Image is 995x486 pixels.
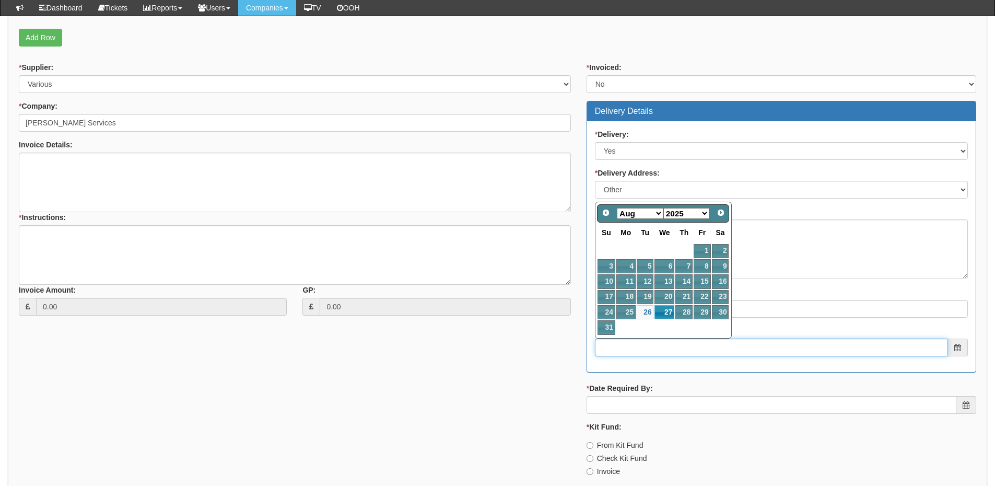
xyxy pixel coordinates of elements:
a: 30 [712,305,729,319]
a: 26 [637,305,653,319]
label: GP: [302,285,315,295]
a: 8 [694,259,710,273]
label: Invoice Details: [19,140,73,150]
a: 5 [637,259,653,273]
input: Check Kit Fund [587,455,593,462]
span: Saturday [716,228,725,237]
span: Sunday [602,228,611,237]
input: From Kit Fund [587,442,593,449]
label: Invoiced: [587,62,622,73]
a: 6 [654,259,674,273]
a: 16 [712,274,729,288]
label: Invoice Amount: [19,285,76,295]
a: 14 [675,274,693,288]
a: Prev [599,206,613,221]
a: 20 [654,290,674,304]
a: 21 [675,290,693,304]
span: Wednesday [659,228,670,237]
a: 31 [598,320,615,334]
a: 4 [616,259,636,273]
a: 27 [654,305,674,319]
label: Company: [19,101,57,111]
label: Kit Fund: [587,422,622,432]
a: Next [713,206,728,221]
label: Delivery Address: [595,168,660,178]
h3: Delivery Details [595,107,968,116]
a: 18 [616,290,636,304]
a: 25 [616,305,636,319]
span: Monday [621,228,631,237]
a: 24 [598,305,615,319]
label: Instructions: [19,212,66,223]
a: 1 [694,244,710,258]
a: 10 [598,274,615,288]
label: Supplier: [19,62,53,73]
a: 3 [598,259,615,273]
span: Thursday [680,228,688,237]
label: Invoice [587,466,620,477]
a: 28 [675,305,693,319]
a: 7 [675,259,693,273]
a: 15 [694,274,710,288]
input: Invoice [587,468,593,475]
a: 2 [712,244,729,258]
a: 9 [712,259,729,273]
label: Date Required By: [587,383,653,394]
a: 22 [694,290,710,304]
span: Tuesday [641,228,649,237]
a: Add Row [19,29,62,47]
a: 12 [637,274,653,288]
a: 13 [654,274,674,288]
a: 17 [598,290,615,304]
span: Prev [602,209,610,217]
a: 23 [712,290,729,304]
a: 11 [616,274,636,288]
a: 19 [637,290,653,304]
label: Check Kit Fund [587,453,647,464]
span: Next [717,209,725,217]
label: Delivery: [595,129,629,140]
a: 29 [694,305,710,319]
span: Friday [698,228,706,237]
label: From Kit Fund [587,440,643,450]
